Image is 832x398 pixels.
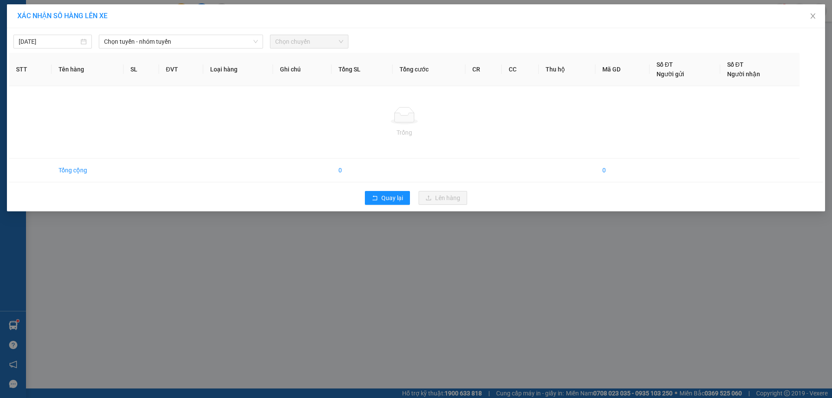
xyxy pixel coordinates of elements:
span: close [809,13,816,19]
th: CR [465,53,502,86]
td: 0 [331,159,393,182]
div: Trống [16,128,793,137]
th: Ghi chú [273,53,332,86]
th: SL [123,53,159,86]
span: Quay lại [381,193,403,203]
th: CC [502,53,539,86]
span: down [253,39,258,44]
span: rollback [372,195,378,202]
th: Tên hàng [52,53,123,86]
span: Chọn tuyến - nhóm tuyến [104,35,258,48]
td: Tổng cộng [52,159,123,182]
span: Số ĐT [656,61,673,68]
button: rollbackQuay lại [365,191,410,205]
th: Tổng cước [393,53,465,86]
td: 0 [595,159,650,182]
th: ĐVT [159,53,203,86]
span: Người gửi [656,71,684,78]
input: 11/09/2025 [19,37,79,46]
th: Thu hộ [539,53,595,86]
th: Loại hàng [203,53,273,86]
span: XÁC NHẬN SỐ HÀNG LÊN XE [17,12,107,20]
span: Chọn chuyến [275,35,343,48]
th: Tổng SL [331,53,393,86]
th: STT [9,53,52,86]
th: Mã GD [595,53,650,86]
span: Số ĐT [727,61,744,68]
span: Người nhận [727,71,760,78]
button: Close [801,4,825,29]
button: uploadLên hàng [419,191,467,205]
